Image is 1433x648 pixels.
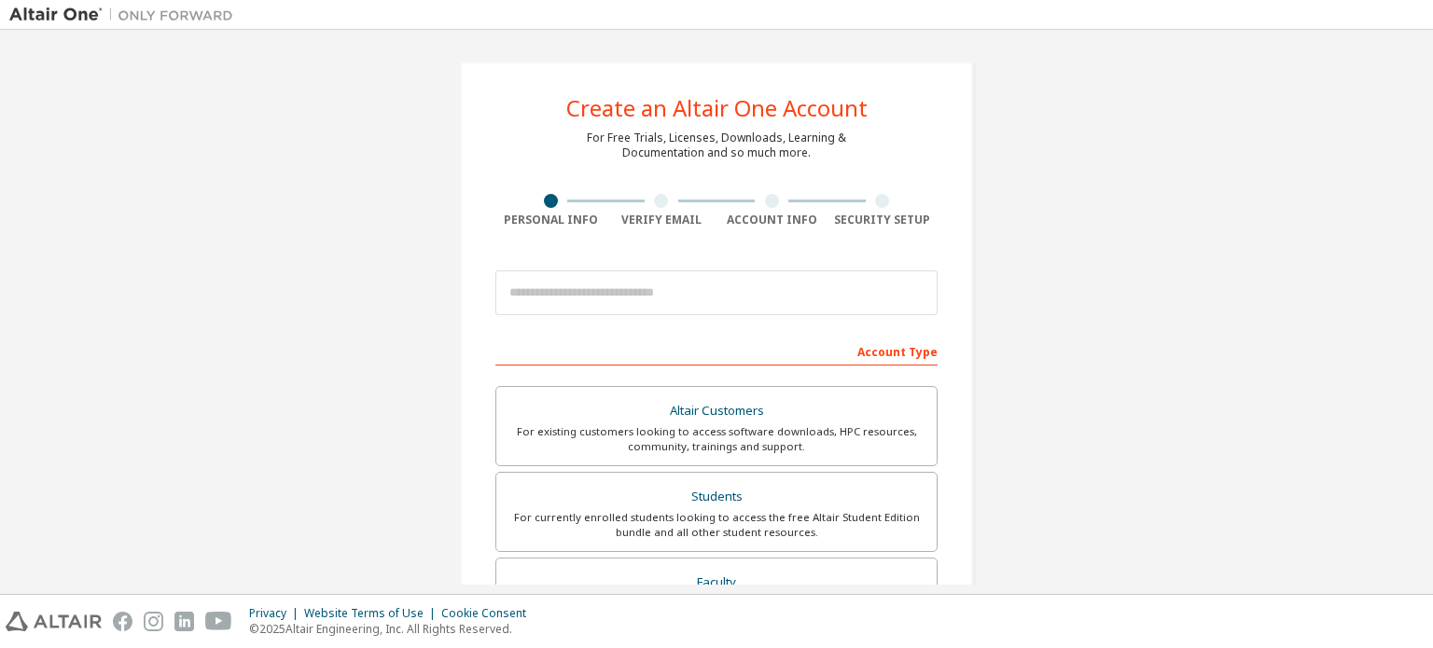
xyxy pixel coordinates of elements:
div: For Free Trials, Licenses, Downloads, Learning & Documentation and so much more. [587,131,846,160]
img: youtube.svg [205,612,232,631]
img: linkedin.svg [174,612,194,631]
img: Altair One [9,6,243,24]
div: For currently enrolled students looking to access the free Altair Student Edition bundle and all ... [508,510,925,540]
div: Verify Email [606,213,717,227]
div: Personal Info [495,213,606,227]
div: Cookie Consent [441,606,537,621]
img: altair_logo.svg [6,612,102,631]
div: Altair Customers [508,398,925,424]
div: Account Info [716,213,828,227]
div: Website Terms of Use [304,606,441,621]
div: Account Type [495,336,938,365]
img: facebook.svg [113,612,132,631]
div: Privacy [249,606,304,621]
img: instagram.svg [144,612,163,631]
div: Security Setup [828,213,939,227]
div: For existing customers looking to access software downloads, HPC resources, community, trainings ... [508,424,925,454]
div: Create an Altair One Account [566,97,868,119]
div: Students [508,484,925,510]
div: Faculty [508,570,925,596]
p: © 2025 Altair Engineering, Inc. All Rights Reserved. [249,621,537,637]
